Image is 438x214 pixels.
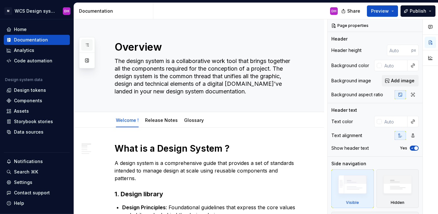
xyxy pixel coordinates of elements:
[4,45,70,55] a: Analytics
[115,190,299,198] h3: 1. Design library
[115,143,299,154] h1: What is a Design System ?
[331,145,369,151] div: Show header text
[4,188,70,198] button: Contact support
[79,8,150,14] div: Documentation
[331,160,366,167] div: Side navigation
[143,113,180,127] div: Release Notes
[4,127,70,137] a: Data sources
[182,113,206,127] div: Glossary
[14,26,27,33] div: Home
[331,132,362,139] div: Text alignment
[145,117,178,123] a: Release Notes
[14,98,42,104] div: Components
[338,5,364,17] button: Share
[14,179,32,186] div: Settings
[331,47,362,53] div: Header height
[113,40,297,55] textarea: Overview
[4,106,70,116] a: Assets
[116,117,139,123] a: Welcome !
[4,96,70,106] a: Components
[1,4,72,18] button: MWCS Design systemDH
[410,8,426,14] span: Publish
[14,37,48,43] div: Documentation
[14,87,46,93] div: Design tokens
[4,56,70,66] a: Code automation
[14,118,53,125] div: Storybook stories
[331,118,353,125] div: Text color
[4,35,70,45] a: Documentation
[400,146,407,151] label: Yes
[4,177,70,187] a: Settings
[14,190,50,196] div: Contact support
[113,113,141,127] div: Welcome !
[376,169,419,208] div: Hidden
[15,8,55,14] div: WCS Design system
[184,117,204,123] a: Glossary
[4,7,12,15] div: M
[401,5,435,17] button: Publish
[371,8,389,14] span: Preview
[382,116,408,127] input: Auto
[14,47,34,53] div: Analytics
[346,200,359,205] div: Visible
[331,62,369,69] div: Background color
[347,8,360,14] span: Share
[14,129,43,135] div: Data sources
[331,169,374,208] div: Visible
[331,91,383,98] div: Background aspect ratio
[14,169,38,175] div: Search ⌘K
[14,200,24,206] div: Help
[113,56,297,97] textarea: The design system is a collaborative work tool that brings together all the components required f...
[391,78,415,84] span: Add image
[4,116,70,127] a: Storybook stories
[411,48,416,53] p: px
[331,107,357,113] div: Header text
[5,77,43,82] div: Design system data
[4,198,70,208] button: Help
[4,24,70,35] a: Home
[14,58,52,64] div: Code automation
[391,200,404,205] div: Hidden
[331,9,336,14] div: DH
[382,60,408,71] input: Auto
[14,158,43,165] div: Notifications
[331,36,348,42] div: Header
[64,9,69,14] div: DH
[115,159,299,182] p: A design system is a comprehensive guide that provides a set of standards intended to manage desi...
[331,78,371,84] div: Background image
[382,75,419,86] button: Add image
[367,5,398,17] button: Preview
[122,204,166,211] strong: Design Principles
[4,85,70,95] a: Design tokens
[387,45,411,56] input: Auto
[4,167,70,177] button: Search ⌘K
[4,156,70,167] button: Notifications
[14,108,29,114] div: Assets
